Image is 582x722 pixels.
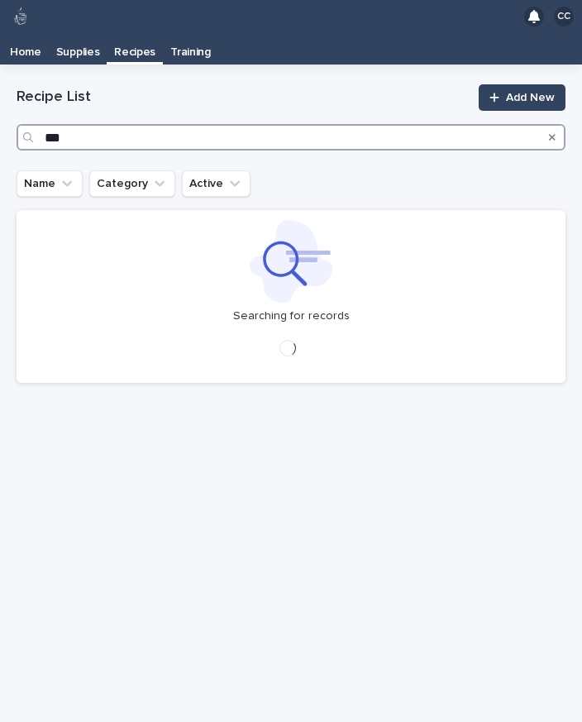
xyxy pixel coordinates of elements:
p: Home [10,33,41,60]
span: Add New [506,92,555,103]
button: Category [89,170,175,197]
button: Active [182,170,250,197]
p: Searching for records [233,309,350,323]
a: Home [2,33,49,65]
h1: Recipe List [17,88,469,108]
a: Recipes [107,33,163,62]
div: CC [554,7,574,26]
p: Supplies [56,33,100,60]
input: Search [17,124,565,151]
button: Name [17,170,83,197]
a: Training [163,33,218,65]
p: Training [170,33,211,60]
a: Add New [479,84,565,111]
p: Recipes [114,33,155,60]
img: 80hjoBaRqlyywVK24fQd [10,6,31,27]
a: Supplies [49,33,107,65]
